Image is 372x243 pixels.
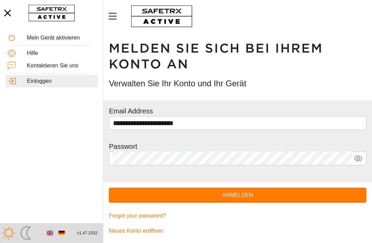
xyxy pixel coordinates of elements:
img: ContactUs.svg [8,62,16,70]
a: Neues Konto eröffnen [109,223,366,239]
h3: Verwalten Sie Ihr Konto und Ihr Gerät [109,78,366,89]
button: English [44,227,56,239]
img: en.svg [47,230,53,236]
span: Neues Konto eröffnen [109,226,163,236]
div: Hilfe [27,50,95,56]
button: MenÜ [107,9,124,23]
span: v1.47.1552 [77,230,97,237]
img: de.svg [59,230,65,236]
a: Forgot your password? [109,208,366,223]
img: ModeDark.svg [19,226,33,240]
div: Kontaktieren Sie uns [27,62,95,69]
img: ModeLight.svg [2,226,15,240]
div: Einloggen [27,78,95,84]
button: Anmelden [109,188,366,203]
label: Email Address [109,107,153,115]
button: v1.47.1552 [73,228,102,239]
span: Anmelden [114,190,361,200]
h1: Melden Sie sich bei Ihrem Konto an [109,41,366,72]
span: Forgot your password? [109,211,166,221]
button: German [56,227,68,239]
div: Mein Gerät aktivieren [27,34,95,41]
img: Help.svg [8,49,16,57]
label: Passwort [109,143,137,150]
